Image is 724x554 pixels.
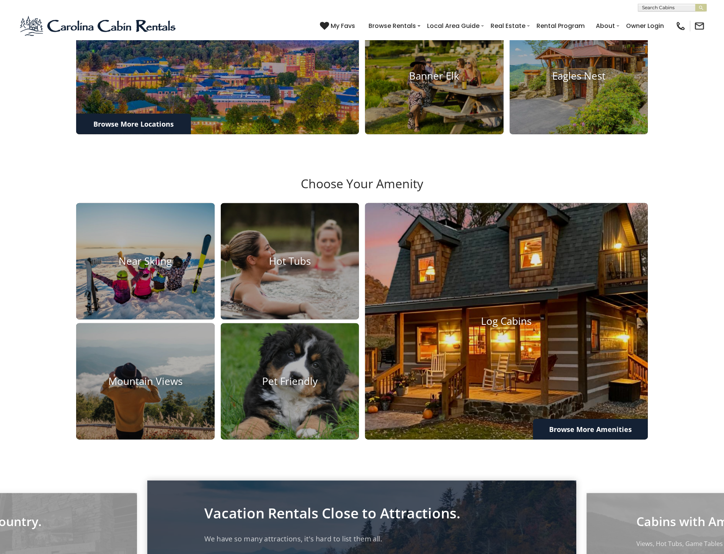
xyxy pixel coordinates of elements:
h4: Mountain Views [76,375,215,387]
a: Log Cabins [365,203,648,440]
p: Vacation Rentals Close to Attractions. [205,507,519,519]
img: phone-regular-black.png [675,21,686,31]
img: mail-regular-black.png [694,21,705,31]
a: Browse Rentals [365,19,420,33]
span: My Favs [331,21,355,31]
a: Browse More Amenities [533,419,648,440]
a: Hot Tubs [221,203,359,319]
h4: Pet Friendly [221,375,359,387]
a: About [592,19,619,33]
h4: Near Skiing [76,256,215,267]
a: Pet Friendly [221,323,359,440]
h4: Log Cabins [365,316,648,328]
h4: Banner Elk [365,70,504,82]
a: Rental Program [533,19,589,33]
a: My Favs [320,21,357,31]
a: Eagles Nest [510,18,648,134]
a: Near Skiing [76,203,215,319]
a: Banner Elk [365,18,504,134]
a: Local Area Guide [423,19,483,33]
a: Mountain Views [76,323,215,440]
img: Blue-2.png [19,15,178,37]
a: Owner Login [622,19,668,33]
h3: Choose Your Amenity [75,176,649,203]
h4: Hot Tubs [221,256,359,267]
a: Browse More Locations [76,114,191,134]
h4: Eagles Nest [510,70,648,82]
a: Real Estate [487,19,529,33]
